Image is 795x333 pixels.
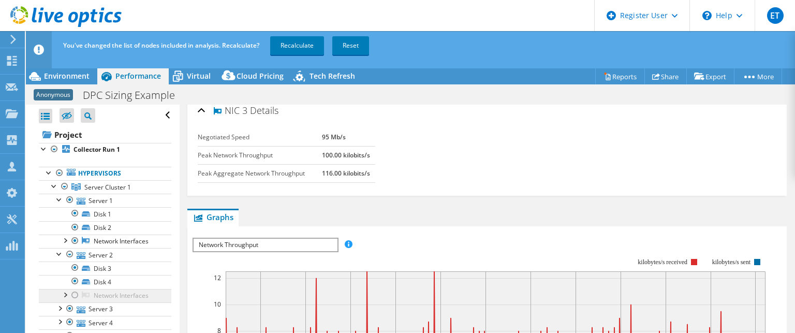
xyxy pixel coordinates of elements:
h1: DPC Sizing Example [78,90,191,101]
text: kilobytes/s received [638,258,688,266]
a: Disk 2 [39,221,171,235]
b: Collector Run 1 [73,145,120,154]
span: Graphs [193,212,233,222]
a: Server 4 [39,316,171,329]
label: Peak Aggregate Network Throughput [198,168,322,179]
span: Environment [44,71,90,81]
text: 10 [214,300,221,309]
label: Peak Network Throughput [198,150,322,161]
a: Network Interfaces [39,235,171,248]
span: Cloud Pricing [237,71,284,81]
label: Negotiated Speed [198,132,322,142]
a: Reports [595,68,645,84]
span: Anonymous [34,89,73,100]
text: kilobytes/s sent [712,258,751,266]
b: 100.00 kilobits/s [322,151,370,160]
span: You've changed the list of nodes included in analysis. Recalculate? [63,41,259,50]
a: Hypervisors [39,167,171,180]
a: Recalculate [270,36,324,55]
a: Network Interfaces [39,289,171,302]
a: Disk 3 [39,262,171,275]
a: Server 3 [39,302,171,316]
a: Project [39,126,171,143]
span: Details [250,104,278,117]
a: Collector Run 1 [39,143,171,156]
span: Network Throughput [194,239,337,251]
span: Tech Refresh [310,71,355,81]
span: NIC 3 [211,104,247,116]
a: Export [686,68,734,84]
a: Server 1 [39,194,171,207]
span: Server Cluster 1 [84,183,131,192]
text: 12 [214,273,221,282]
svg: \n [702,11,712,20]
span: Performance [115,71,161,81]
a: Server Cluster 1 [39,180,171,194]
a: More [734,68,782,84]
a: Disk 4 [39,275,171,288]
span: Virtual [187,71,211,81]
b: 116.00 kilobits/s [322,169,370,178]
a: Share [644,68,687,84]
b: 95 Mb/s [322,133,346,141]
a: Disk 1 [39,207,171,221]
a: Server 2 [39,248,171,262]
span: ET [767,7,784,24]
a: Reset [332,36,369,55]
